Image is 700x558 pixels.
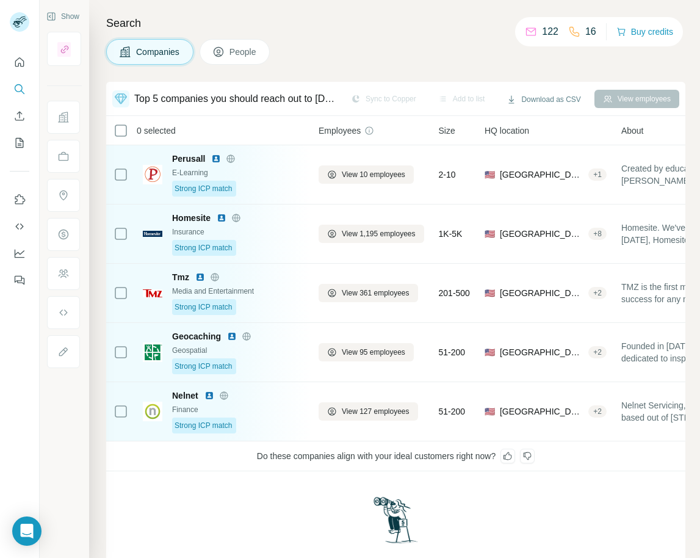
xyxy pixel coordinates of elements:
div: Top 5 companies you should reach out to [DATE] [134,92,337,106]
span: 🇺🇸 [485,228,495,240]
span: Perusall [172,153,205,165]
span: View 1,195 employees [342,228,416,239]
img: LinkedIn logo [211,154,221,164]
button: My lists [10,132,29,154]
img: LinkedIn logo [195,272,205,282]
div: + 2 [588,288,607,299]
span: 🇺🇸 [485,346,495,358]
button: Search [10,78,29,100]
button: View 127 employees [319,402,418,421]
div: Geospatial [172,345,304,356]
span: 🇺🇸 [485,168,495,181]
span: [GEOGRAPHIC_DATA], [US_STATE] [500,346,583,358]
button: Buy credits [616,23,673,40]
span: HQ location [485,125,529,137]
span: 🇺🇸 [485,287,495,299]
button: View 1,195 employees [319,225,424,243]
div: Insurance [172,226,304,237]
span: Strong ICP match [175,183,233,194]
div: + 2 [588,347,607,358]
img: Logo of Homesite [143,231,162,237]
img: Logo of Geocaching [143,342,162,362]
span: Employees [319,125,361,137]
button: View 95 employees [319,343,414,361]
img: LinkedIn logo [204,391,214,400]
span: Nelnet [172,390,198,402]
span: 201-500 [439,287,470,299]
span: [GEOGRAPHIC_DATA] [500,168,583,181]
button: View 361 employees [319,284,418,302]
span: About [621,125,644,137]
button: Enrich CSV [10,105,29,127]
div: Media and Entertainment [172,286,304,297]
span: Tmz [172,271,189,283]
span: Strong ICP match [175,420,233,431]
span: 51-200 [439,346,466,358]
div: + 8 [588,228,607,239]
div: Do these companies align with your ideal customers right now? [106,441,685,471]
div: Open Intercom Messenger [12,516,41,546]
p: 16 [585,24,596,39]
span: View 127 employees [342,406,410,417]
span: [GEOGRAPHIC_DATA], [US_STATE] [500,228,583,240]
span: Strong ICP match [175,302,233,313]
span: People [229,46,258,58]
span: View 10 employees [342,169,405,180]
button: Use Surfe on LinkedIn [10,189,29,211]
span: 1K-5K [439,228,463,240]
div: + 2 [588,406,607,417]
button: Quick start [10,51,29,73]
span: View 95 employees [342,347,405,358]
span: Homesite [172,212,211,224]
img: Logo of Nelnet [143,402,162,421]
div: + 1 [588,169,607,180]
span: Size [439,125,455,137]
button: Use Surfe API [10,216,29,237]
button: Download as CSV [498,90,589,109]
span: 🇺🇸 [485,405,495,418]
img: Logo of Perusall [143,165,162,184]
span: 2-10 [439,168,456,181]
p: 122 [542,24,558,39]
span: Strong ICP match [175,361,233,372]
img: LinkedIn logo [227,332,237,341]
span: [GEOGRAPHIC_DATA] [500,287,583,299]
button: Feedback [10,269,29,291]
span: Geocaching [172,330,221,342]
h4: Search [106,15,685,32]
span: [GEOGRAPHIC_DATA], [US_STATE] [500,405,583,418]
button: View 10 employees [319,165,414,184]
button: Show [38,7,88,26]
img: LinkedIn logo [217,213,226,223]
span: View 361 employees [342,288,410,299]
span: 0 selected [137,125,176,137]
img: Logo of Tmz [143,289,162,297]
span: Companies [136,46,181,58]
span: 51-200 [439,405,466,418]
span: Strong ICP match [175,242,233,253]
button: Dashboard [10,242,29,264]
div: E-Learning [172,167,304,178]
div: Finance [172,404,304,415]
